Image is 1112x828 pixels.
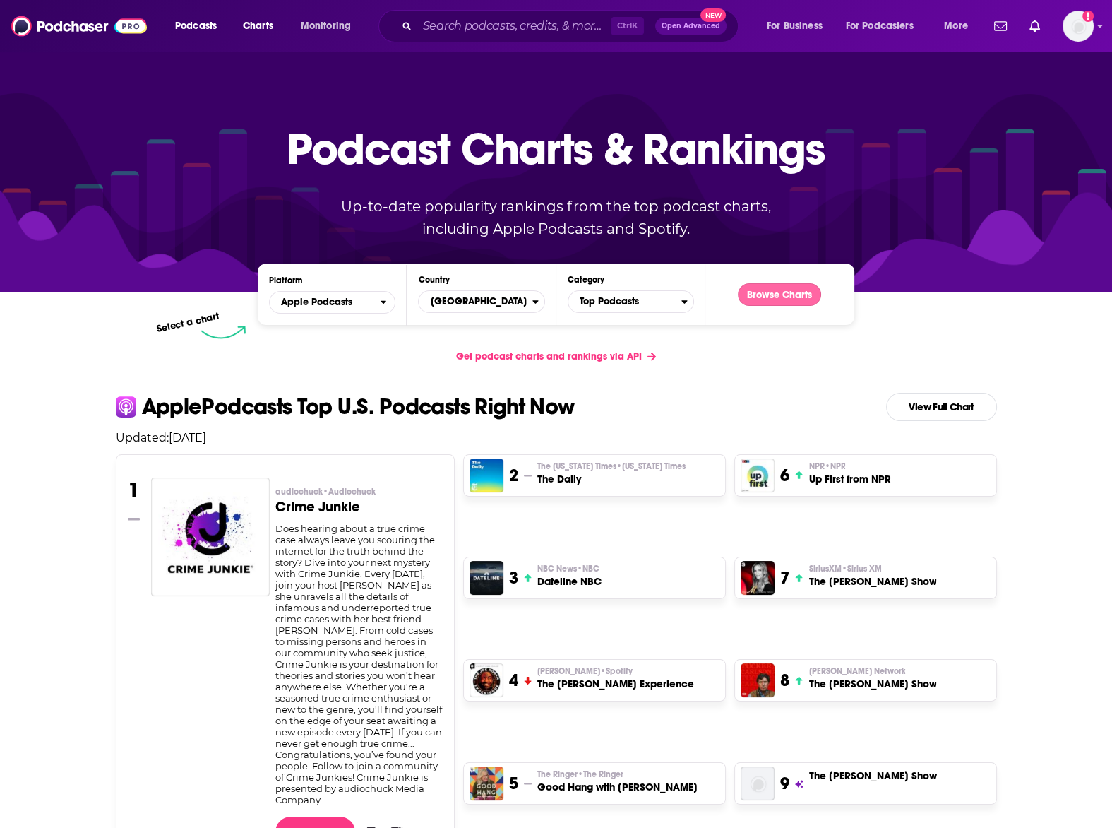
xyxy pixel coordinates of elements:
[537,666,633,677] span: [PERSON_NAME]
[808,563,936,589] a: SiriusXM•Sirius XMThe [PERSON_NAME] Show
[537,677,694,691] h3: The [PERSON_NAME] Experience
[275,523,443,805] div: Does hearing about a true crime case always leave you scouring the internet for the truth behind ...
[886,393,997,421] a: View Full Chart
[741,767,775,800] img: The Ryen Russillo Show
[275,500,443,514] h3: Crime Junkie
[655,18,727,35] button: Open AdvancedNew
[234,15,282,37] a: Charts
[824,461,845,471] span: • NPR
[275,486,443,497] p: audiochuck • Audiochuck
[738,283,821,306] button: Browse Charts
[417,15,611,37] input: Search podcasts, credits, & more...
[808,666,936,677] p: Tucker Carlson Network
[509,773,518,794] h3: 5
[808,563,936,574] p: SiriusXM • Sirius XM
[269,291,395,314] button: open menu
[537,563,602,574] p: NBC News • NBC
[128,478,140,503] h3: 1
[1063,11,1094,42] button: Show profile menu
[988,14,1012,38] a: Show notifications dropdown
[275,486,376,497] span: audiochuck
[156,310,221,335] p: Select a chart
[470,459,503,492] img: The Daily
[287,102,825,194] p: Podcast Charts & Rankings
[757,15,840,37] button: open menu
[151,478,270,596] img: Crime Junkie
[470,561,503,595] img: Dateline NBC
[537,769,623,780] span: The Ringer
[808,461,890,486] a: NPR•NPRUp First from NPR
[269,291,395,314] h2: Platforms
[142,396,575,418] p: Apple Podcasts Top U.S. Podcasts Right Now
[537,563,599,574] span: NBC News
[568,290,694,313] button: Categories
[419,290,532,314] span: [GEOGRAPHIC_DATA]
[509,465,518,486] h3: 2
[537,769,698,794] a: The Ringer•The RingerGood Hang with [PERSON_NAME]
[313,195,799,240] p: Up-to-date popularity rankings from the top podcast charts, including Apple Podcasts and Spotify.
[537,461,686,486] a: The [US_STATE] Times•[US_STATE] TimesThe Daily
[537,769,698,780] p: The Ringer • The Ringer
[537,574,602,589] h3: Dateline NBC
[808,472,890,486] h3: Up First from NPR
[11,13,147,40] img: Podchaser - Follow, Share and Rate Podcasts
[944,16,968,36] span: More
[780,465,789,486] h3: 6
[808,461,890,472] p: NPR • NPR
[600,666,633,676] span: • Spotify
[808,666,936,691] a: [PERSON_NAME] NetworkThe [PERSON_NAME] Show
[741,561,775,595] img: The Megyn Kelly Show
[243,16,273,36] span: Charts
[611,17,644,35] span: Ctrl K
[116,396,136,417] img: apple Icon
[470,663,503,697] img: The Joe Rogan Experience
[509,670,518,691] h3: 4
[700,8,726,22] span: New
[809,769,937,783] h3: The [PERSON_NAME] Show
[808,677,936,691] h3: The [PERSON_NAME] Show
[151,478,270,596] a: Crime Junkie
[509,567,518,589] h3: 3
[934,15,986,37] button: open menu
[1063,11,1094,42] img: User Profile
[104,431,1008,444] p: Updated: [DATE]
[808,461,845,472] span: NPR
[808,666,905,677] span: [PERSON_NAME] Network
[537,461,686,472] span: The [US_STATE] Times
[291,15,369,37] button: open menu
[537,472,686,486] h3: The Daily
[837,15,934,37] button: open menu
[780,773,789,794] h3: 9
[767,16,823,36] span: For Business
[537,666,694,677] p: Joe Rogan • Spotify
[741,663,775,697] img: The Tucker Carlson Show
[780,670,789,691] h3: 8
[1063,11,1094,42] span: Logged in as anna.andree
[275,486,443,523] a: audiochuck•AudiochuckCrime Junkie
[841,564,881,574] span: • Sirius XM
[808,574,936,589] h3: The [PERSON_NAME] Show
[1082,11,1094,22] svg: Add a profile image
[392,10,752,42] div: Search podcasts, credits, & more...
[741,459,775,492] img: Up First from NPR
[470,767,503,800] img: Good Hang with Amy Poehler
[281,297,352,307] span: Apple Podcasts
[578,769,623,779] span: • The Ringer
[537,461,686,472] p: The New York Times • New York Times
[846,16,914,36] span: For Podcasters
